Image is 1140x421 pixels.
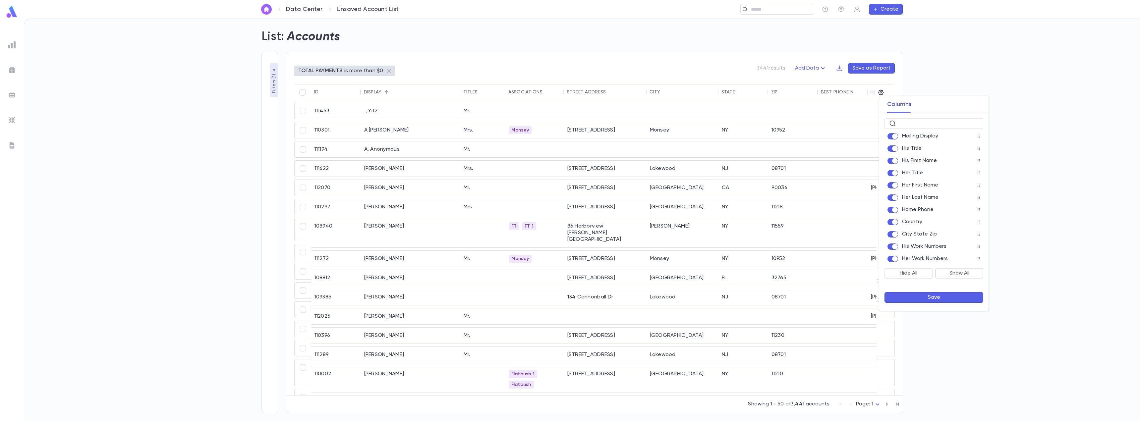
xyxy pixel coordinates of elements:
p: Country [902,219,922,225]
p: Her Work Numbers [902,255,948,262]
p: Her First Name [902,182,938,188]
button: Show All [935,268,983,279]
p: His Work Numbers [902,243,947,250]
p: Mailing Display [902,133,938,139]
button: Hide All [884,268,933,279]
p: His First Name [902,157,937,164]
p: His Title [902,145,922,152]
p: Her Title [902,170,923,176]
p: Home Phone [902,206,934,213]
p: City State Zip [902,231,937,237]
p: Her Last Name [902,194,939,201]
button: Save [884,292,983,303]
button: Columns [887,96,912,113]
